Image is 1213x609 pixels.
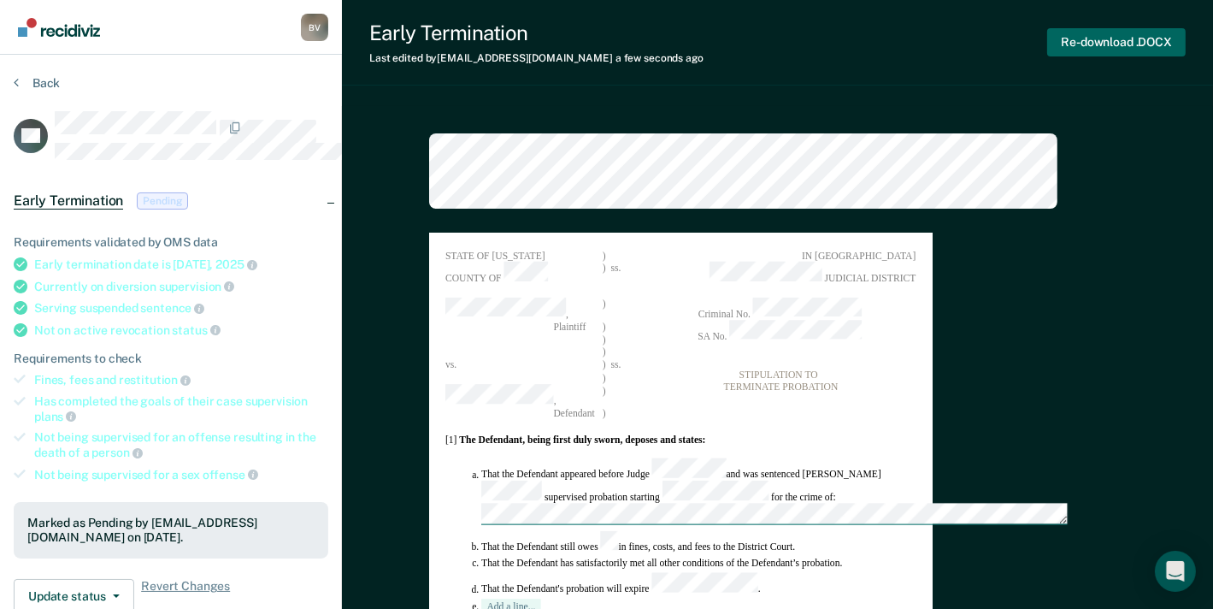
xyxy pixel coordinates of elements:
[14,235,328,250] div: Requirements validated by OMS data
[606,358,626,371] span: ss.
[603,298,606,320] span: )
[27,516,315,545] div: Marked as Pending by [EMAIL_ADDRESS][DOMAIN_NAME] on [DATE].
[603,346,606,358] span: )
[369,21,704,45] div: Early Termination
[203,468,258,482] span: offense
[481,557,916,570] li: That the Defendant has satisfactorily met all other conditions of the Defendant’s probation.
[34,410,76,423] span: plans
[14,192,123,210] span: Early Termination
[644,368,916,393] pre: STIPULATION TO TERMINATE PROBATION
[603,262,606,284] span: )
[159,280,234,293] span: supervision
[603,358,606,371] span: )
[644,249,916,262] span: IN [GEOGRAPHIC_DATA]
[615,52,704,64] span: a few seconds ago
[301,14,328,41] div: B V
[445,249,603,262] span: STATE OF [US_STATE]
[34,430,328,459] div: Not being supervised for an offense resulting in the death of a
[445,408,595,419] span: Defendant
[14,352,328,366] div: Requirements to check
[1155,551,1196,592] div: Open Intercom Messenger
[603,320,606,333] span: )
[137,192,188,210] span: Pending
[119,373,191,387] span: restitution
[603,407,606,420] span: )
[644,320,916,342] span: SA No.
[445,433,916,446] section: [1]
[141,301,205,315] span: sentence
[34,372,328,387] div: Fines, fees and
[603,249,606,262] span: )
[445,384,603,406] span: ,
[644,262,916,284] span: JUDICIAL DISTRICT
[606,262,626,284] span: ss.
[603,333,606,346] span: )
[603,384,606,406] span: )
[215,257,256,271] span: 2025
[34,467,328,482] div: Not being supervised for a sex
[369,52,704,64] div: Last edited by [EMAIL_ADDRESS][DOMAIN_NAME]
[14,75,60,91] button: Back
[34,279,328,294] div: Currently on diversion
[34,300,328,316] div: Serving suspended
[1047,28,1186,56] button: Re-download .DOCX
[445,298,603,320] span: ,
[603,371,606,384] span: )
[445,321,586,332] span: Plaintiff
[445,262,603,284] span: COUNTY OF
[34,257,328,272] div: Early termination date is [DATE],
[34,322,328,338] div: Not on active revocation
[173,323,221,337] span: status
[445,359,456,370] span: vs.
[481,458,916,528] li: That the Defendant appeared before Judge and was sentenced [PERSON_NAME] supervised probation sta...
[459,434,705,445] strong: The Defendant, being first duly sworn, deposes and states:
[91,446,142,459] span: person
[481,532,916,553] li: That the Defendant still owes in fines, costs, and fees to the District Court.
[481,573,916,595] li: That the Defendant's probation will expire .
[644,298,916,320] span: Criminal No.
[34,394,328,423] div: Has completed the goals of their case supervision
[301,14,328,41] button: Profile dropdown button
[18,18,100,37] img: Recidiviz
